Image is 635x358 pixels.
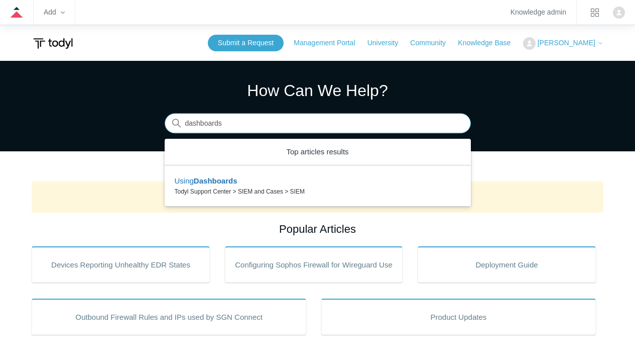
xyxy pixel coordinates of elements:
[175,176,237,187] zd-autocomplete-title-multibrand: Suggested result 1 Using Dashboards
[194,176,237,185] em: Dashboards
[523,37,603,50] button: [PERSON_NAME]
[410,38,456,48] a: Community
[321,299,596,335] a: Product Updates
[32,246,210,283] a: Devices Reporting Unhealthy EDR States
[32,34,74,53] img: Todyl Support Center Help Center home page
[418,246,596,283] a: Deployment Guide
[538,39,595,47] span: [PERSON_NAME]
[165,114,471,134] input: Search
[294,38,365,48] a: Management Portal
[32,299,306,335] a: Outbound Firewall Rules and IPs used by SGN Connect
[511,10,566,15] a: Knowledge admin
[44,10,65,15] zd-hc-trigger: Add
[613,7,625,19] img: user avatar
[175,187,461,196] zd-autocomplete-breadcrumbs-multibrand: Todyl Support Center > SIEM and Cases > SIEM
[208,35,284,51] a: Submit a Request
[458,38,521,48] a: Knowledge Base
[165,78,471,103] h1: How Can We Help?
[225,246,403,283] a: Configuring Sophos Firewall for Wireguard Use
[32,221,603,237] h2: Popular Articles
[613,7,625,19] zd-hc-trigger: Click your profile icon to open the profile menu
[165,139,471,166] zd-autocomplete-header: Top articles results
[367,38,408,48] a: University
